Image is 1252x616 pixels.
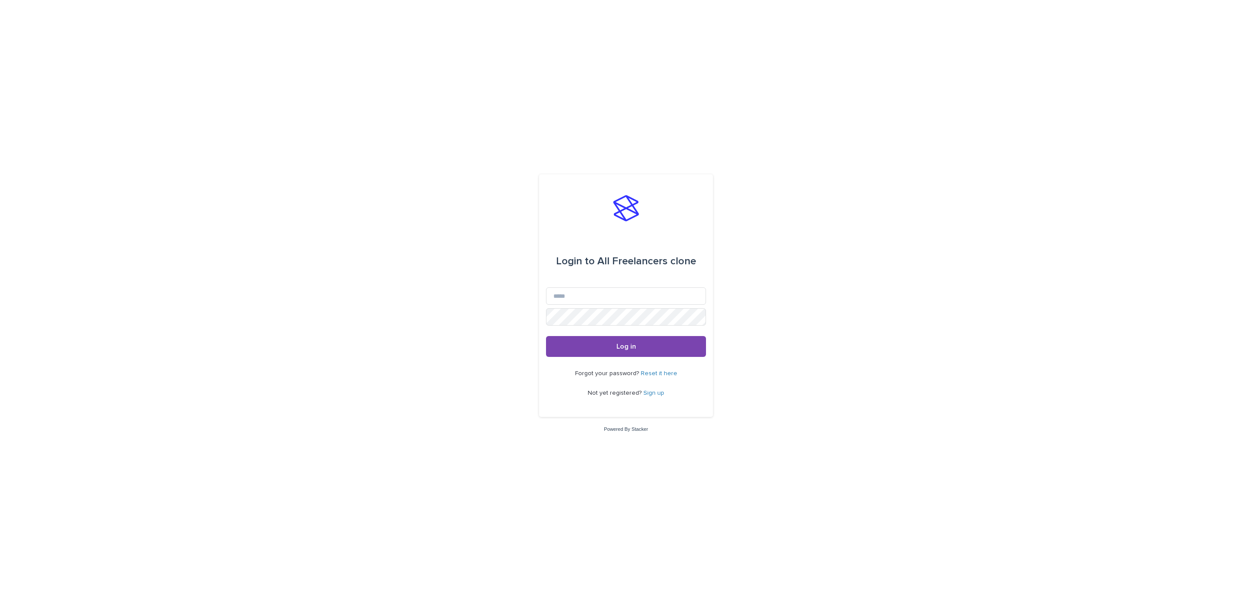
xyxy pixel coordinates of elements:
[616,343,636,350] span: Log in
[643,390,664,396] a: Sign up
[604,426,648,432] a: Powered By Stacker
[588,390,643,396] span: Not yet registered?
[556,256,595,266] span: Login to
[546,336,706,357] button: Log in
[613,195,639,221] img: stacker-logo-s-only.png
[556,249,696,273] div: All Freelancers clone
[575,370,641,376] span: Forgot your password?
[641,370,677,376] a: Reset it here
